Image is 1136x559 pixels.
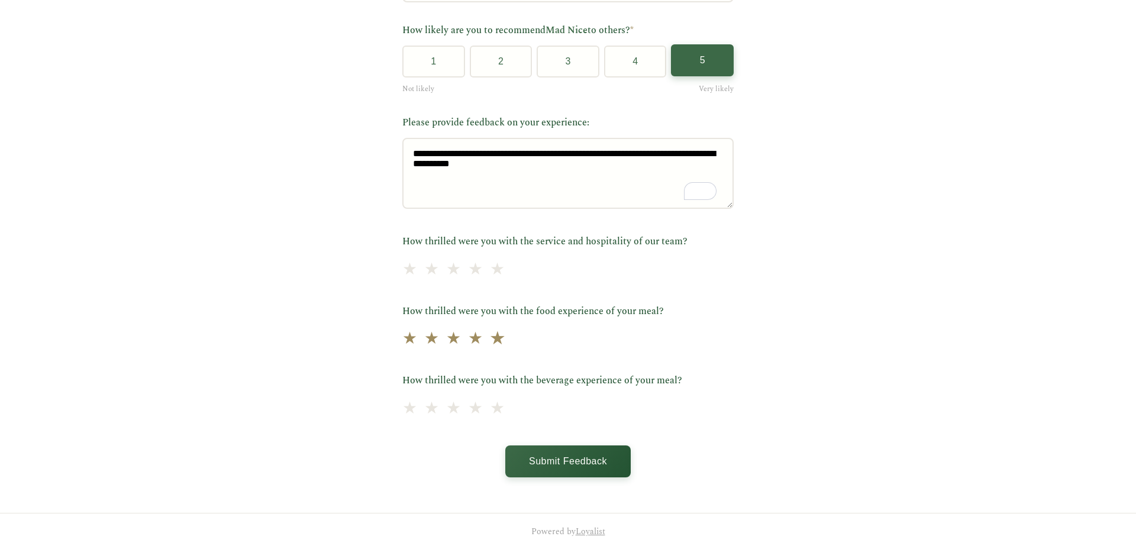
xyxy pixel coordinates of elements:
label: How thrilled were you with the beverage experience of your meal? [402,373,734,389]
label: How thrilled were you with the food experience of your meal? [402,304,734,319]
span: ★ [468,257,483,283]
button: Submit Feedback [505,445,631,477]
span: Mad Nice [546,23,588,37]
span: ★ [490,396,505,422]
span: ★ [402,257,417,283]
textarea: To enrich screen reader interactions, please activate Accessibility in Grammarly extension settings [402,138,734,209]
span: ★ [446,257,461,283]
span: ★ [446,396,461,422]
span: Very likely [699,83,734,95]
span: ★ [489,325,506,354]
span: Not likely [402,83,434,95]
button: 3 [537,46,599,77]
button: 2 [470,46,532,77]
span: ★ [490,257,505,283]
button: 4 [604,46,667,77]
span: ★ [446,326,461,353]
span: ★ [468,326,483,353]
span: ★ [424,257,439,283]
label: How likely are you to recommend to others? [402,23,734,38]
label: How thrilled were you with the service and hospitality of our team? [402,234,734,250]
span: ★ [468,396,483,422]
label: Please provide feedback on your experience: [402,115,734,131]
span: ★ [424,396,439,422]
a: Loyalist [576,525,605,538]
button: 1 [402,46,465,77]
span: ★ [402,396,417,422]
span: ★ [424,326,439,353]
button: 5 [671,44,734,76]
span: ★ [402,326,417,353]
